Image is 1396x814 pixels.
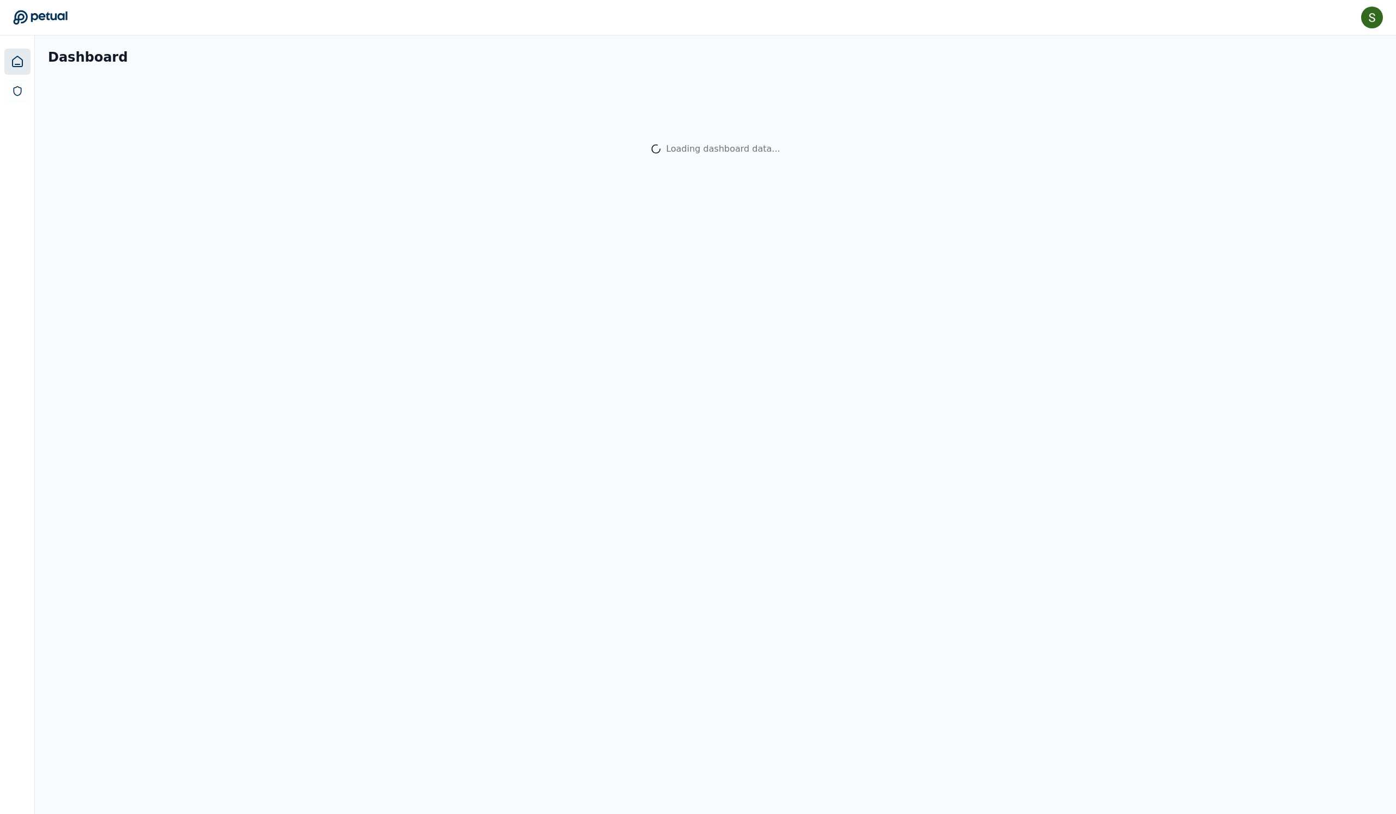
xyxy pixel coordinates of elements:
[4,49,31,75] a: Dashboard
[666,142,780,155] div: Loading dashboard data...
[13,10,68,25] a: Go to Dashboard
[5,79,29,103] a: SOC
[1361,7,1383,28] img: Samuel Tan
[48,49,128,66] h1: Dashboard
